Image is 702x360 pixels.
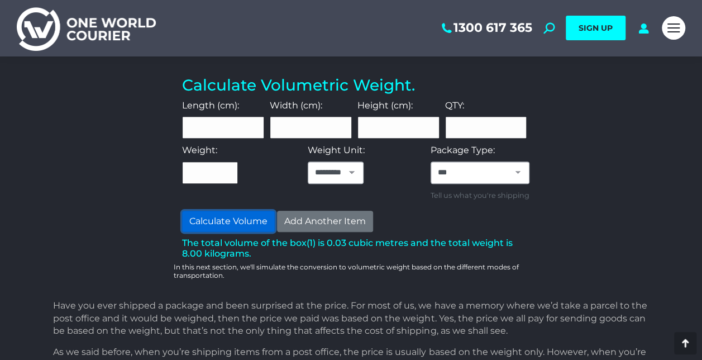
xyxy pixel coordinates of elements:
[53,300,654,337] p: Have you ever shipped a package and been surprised at the price. For most of us, we have a memory...
[277,211,373,232] button: Add Another Item
[270,100,322,112] label: Width (cm):
[431,190,529,202] small: Tell us what you're shipping
[174,263,535,280] p: In this next section, we'll simulate the conversion to volumetric weight based on the different m...
[566,16,625,40] a: SIGN UP
[182,100,239,112] label: Length (cm):
[662,16,685,40] a: Mobile menu icon
[308,144,365,157] label: Weight Unit:
[579,23,613,33] span: SIGN UP
[182,238,527,259] h2: The total volume of the box(1) is 0.03 cubic metres and the total weight is 8.00 kilograms.
[445,100,464,112] label: QTY:
[182,76,527,95] h3: Calculate Volumetric Weight.
[431,144,495,157] label: Package Type:
[182,144,217,157] label: Weight:
[357,100,413,112] label: Height (cm):
[17,6,156,51] img: One World Courier
[440,21,532,35] a: 1300 617 365
[182,211,275,232] button: Calculate Volume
